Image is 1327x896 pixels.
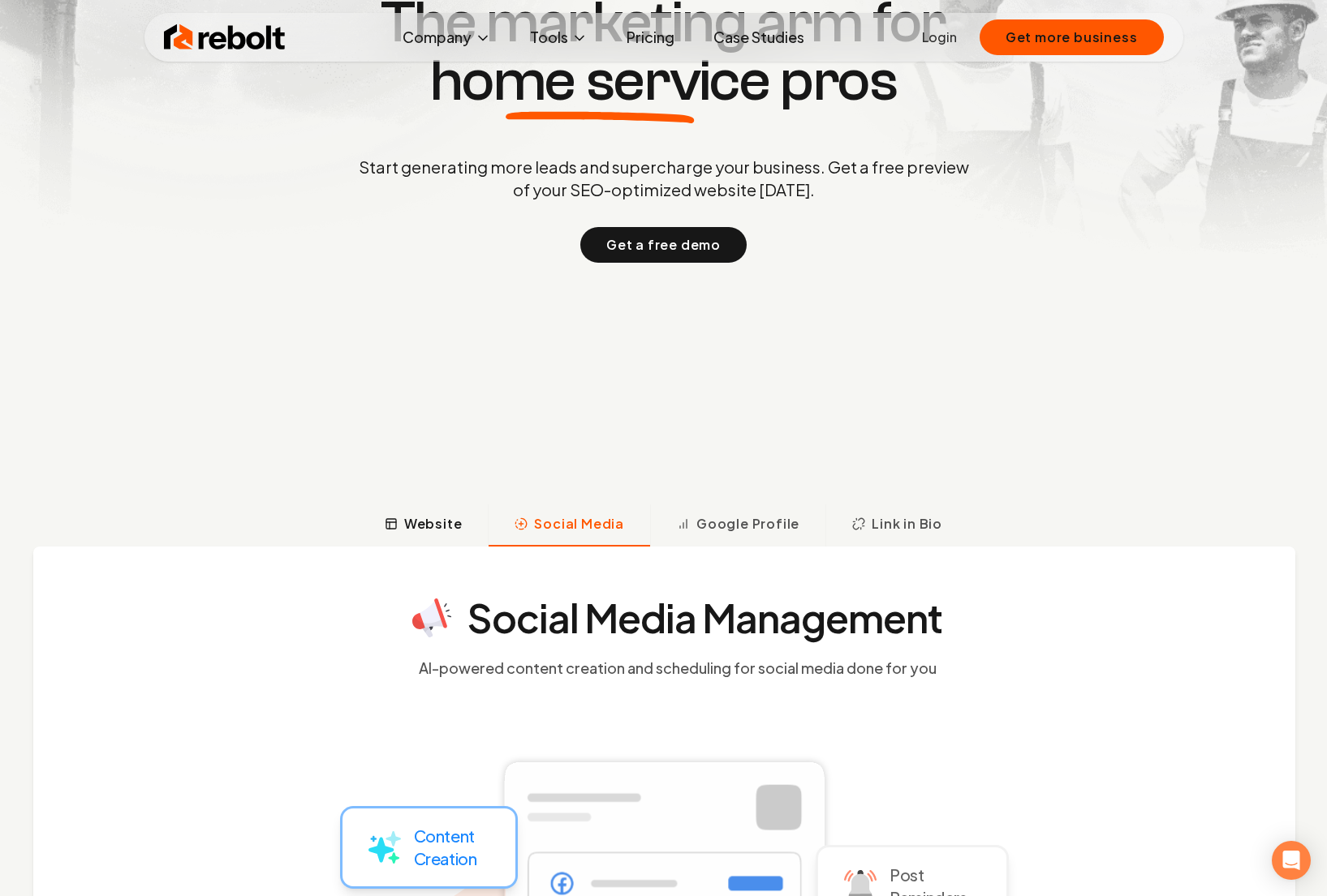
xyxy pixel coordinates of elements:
[414,825,477,870] p: Content Creation
[534,514,624,534] span: Social Media
[825,504,968,547] button: Link in Bio
[517,21,601,54] button: Tools
[488,504,650,547] button: Social Media
[980,19,1164,55] button: Get more business
[872,514,942,534] span: Link in Bio
[700,21,817,54] a: Case Studies
[359,504,489,547] button: Website
[164,21,286,54] img: Rebolt Logo
[1272,841,1311,880] div: Open Intercom Messenger
[467,598,943,637] h4: Social Media Management
[650,504,825,547] button: Google Profile
[580,227,747,263] button: Get a free demo
[404,514,463,534] span: Website
[922,28,957,47] a: Login
[355,156,972,201] p: Start generating more leads and supercharge your business. Get a free preview of your SEO-optimiz...
[614,21,687,54] a: Pricing
[430,52,770,110] span: home service
[696,514,799,534] span: Google Profile
[390,21,504,54] button: Company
